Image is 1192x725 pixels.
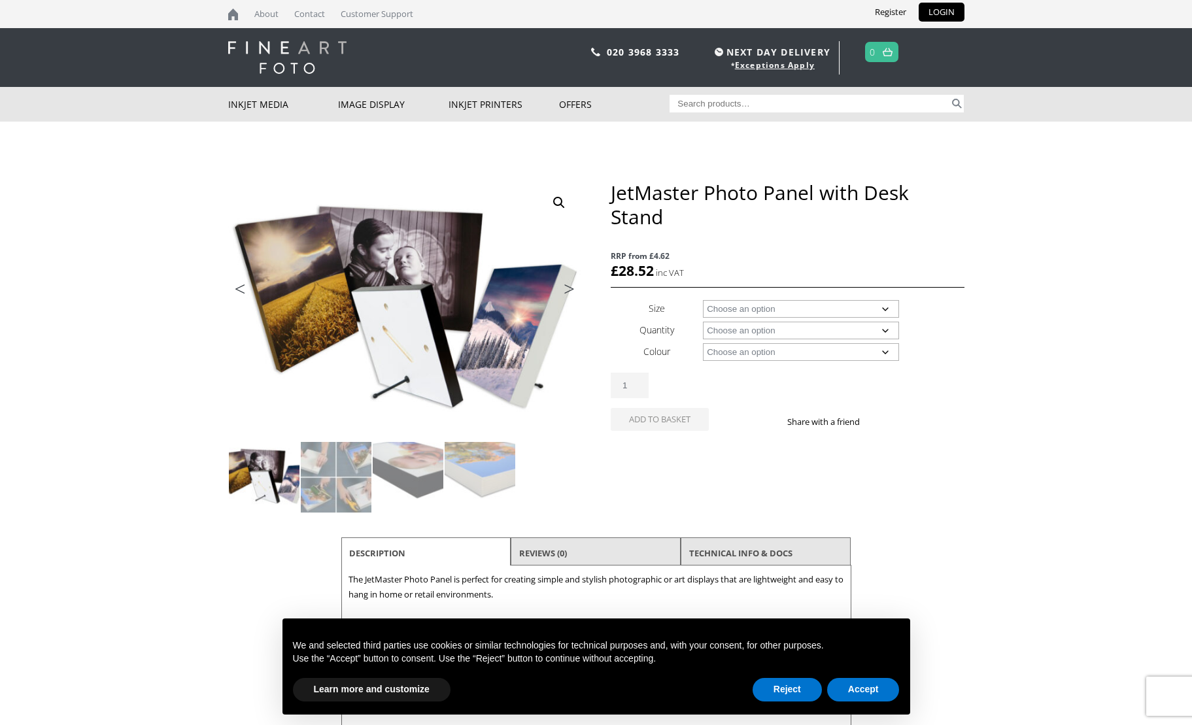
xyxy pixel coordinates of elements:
[689,541,792,565] a: TECHNICAL INFO & DOCS
[373,442,443,513] img: JetMaster Photo Panel with Desk Stand - Image 3
[373,514,443,584] img: JetMaster Photo Panel with Desk Stand - Image 7
[228,180,581,441] img: JetMaster Photo Panel with Desk Stand
[228,41,347,74] img: logo-white.svg
[949,95,964,112] button: Search
[445,442,515,513] img: JetMaster Photo Panel with Desk Stand - Image 4
[827,678,900,701] button: Accept
[445,514,515,584] img: JetMaster Photo Panel with Desk Stand - Image 8
[876,416,886,427] img: facebook sharing button
[715,48,723,56] img: time.svg
[293,639,900,652] p: We and selected third parties use cookies or similar technologies for technical purposes and, wit...
[611,261,619,280] span: £
[449,87,559,122] a: Inkjet Printers
[229,442,299,513] img: JetMaster Photo Panel with Desk Stand
[611,180,964,229] h1: JetMaster Photo Panel with Desk Stand
[591,48,600,56] img: phone.svg
[547,191,571,214] a: View full-screen image gallery
[711,44,830,59] span: NEXT DAY DELIVERY
[611,248,964,263] span: RRP from £4.62
[519,541,567,565] a: Reviews (0)
[753,678,822,701] button: Reject
[611,373,649,398] input: Product quantity
[649,302,665,314] label: Size
[919,3,964,22] a: LOGIN
[229,514,299,584] img: JetMaster Photo Panel with Desk Stand - Image 5
[891,416,902,427] img: twitter sharing button
[293,652,900,666] p: Use the “Accept” button to consent. Use the “Reject” button to continue without accepting.
[272,608,921,725] div: Notice
[907,416,917,427] img: email sharing button
[338,87,449,122] a: Image Display
[883,48,893,56] img: basket.svg
[228,87,339,122] a: Inkjet Media
[349,572,844,602] p: The JetMaster Photo Panel is perfect for creating simple and stylish photographic or art displays...
[670,95,949,112] input: Search products…
[607,46,680,58] a: 020 3968 3333
[865,3,916,22] a: Register
[643,345,670,358] label: Colour
[293,678,451,701] button: Learn more and customize
[870,42,876,61] a: 0
[787,414,876,430] p: Share with a friend
[735,59,815,71] a: Exceptions Apply
[301,442,371,513] img: JetMaster Photo Panel with Desk Stand - Image 2
[639,324,674,336] label: Quantity
[611,261,654,280] bdi: 28.52
[301,514,371,584] img: JetMaster Photo Panel with Desk Stand - Image 6
[349,541,405,565] a: Description
[559,87,670,122] a: Offers
[611,408,709,431] button: Add to basket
